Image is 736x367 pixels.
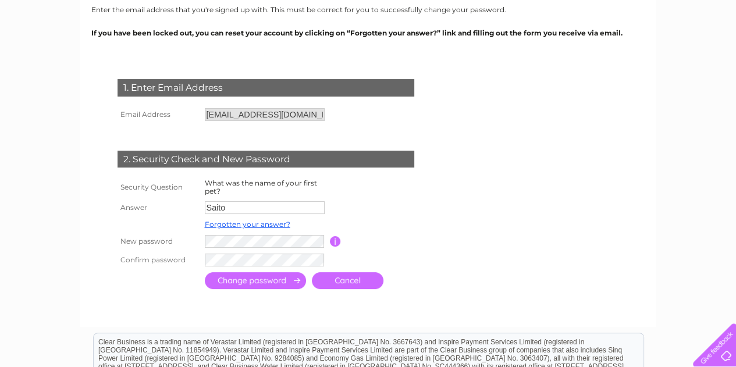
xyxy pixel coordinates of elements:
[115,176,202,198] th: Security Question
[205,179,317,195] label: What was the name of your first pet?
[205,272,306,289] input: Submit
[312,272,383,289] a: Cancel
[115,232,202,251] th: New password
[517,6,597,20] a: 0333 014 3131
[115,198,202,217] th: Answer
[115,105,202,124] th: Email Address
[677,49,694,58] a: Blog
[701,49,729,58] a: Contact
[602,49,628,58] a: Energy
[118,151,414,168] div: 2. Security Check and New Password
[115,251,202,269] th: Confirm password
[118,79,414,97] div: 1. Enter Email Address
[205,220,290,229] a: Forgotten your answer?
[573,49,595,58] a: Water
[635,49,670,58] a: Telecoms
[26,30,85,66] img: logo.png
[94,6,643,56] div: Clear Business is a trading name of Verastar Limited (registered in [GEOGRAPHIC_DATA] No. 3667643...
[91,27,645,38] p: If you have been locked out, you can reset your account by clicking on “Forgotten your answer?” l...
[91,4,645,15] p: Enter the email address that you're signed up with. This must be correct for you to successfully ...
[330,236,341,247] input: Information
